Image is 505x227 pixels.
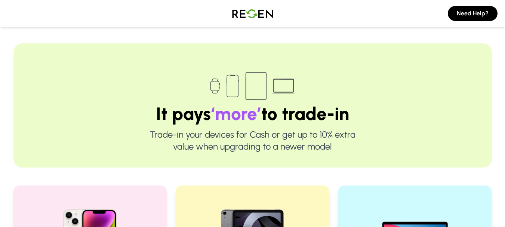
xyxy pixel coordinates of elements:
[37,129,468,153] p: Trade-in your devices for Cash or get up to 10% extra value when upgrading to a newer model
[37,105,468,123] h1: It pays to trade-in
[227,3,279,24] img: Logo
[211,103,261,125] span: ‘more’
[206,67,299,105] img: Trade-in devices
[448,6,498,21] button: Need Help?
